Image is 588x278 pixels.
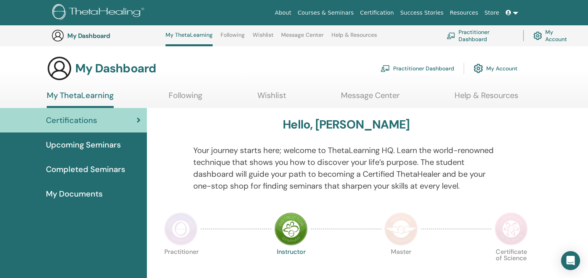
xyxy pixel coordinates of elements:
[281,32,323,44] a: Message Center
[46,188,103,200] span: My Documents
[533,30,542,42] img: cog.svg
[51,29,64,42] img: generic-user-icon.jpg
[447,6,481,20] a: Resources
[67,32,147,40] h3: My Dashboard
[481,6,502,20] a: Store
[272,6,294,20] a: About
[166,32,213,46] a: My ThetaLearning
[474,60,518,77] a: My Account
[447,32,455,39] img: chalkboard-teacher.svg
[561,251,580,270] div: Open Intercom Messenger
[295,6,357,20] a: Courses & Seminars
[221,32,245,44] a: Following
[253,32,274,44] a: Wishlist
[164,212,198,246] img: Practitioner
[193,144,499,192] p: Your journey starts here; welcome to ThetaLearning HQ. Learn the world-renowned technique that sh...
[381,60,454,77] a: Practitioner Dashboard
[331,32,377,44] a: Help & Resources
[46,114,97,126] span: Certifications
[46,163,125,175] span: Completed Seminars
[455,91,518,106] a: Help & Resources
[474,62,483,75] img: cog.svg
[381,65,390,72] img: chalkboard-teacher.svg
[495,212,528,246] img: Certificate of Science
[75,61,156,76] h3: My Dashboard
[52,4,147,22] img: logo.png
[274,212,308,246] img: Instructor
[533,27,573,44] a: My Account
[447,27,514,44] a: Practitioner Dashboard
[47,56,72,81] img: generic-user-icon.jpg
[47,91,114,108] a: My ThetaLearning
[257,91,286,106] a: Wishlist
[341,91,400,106] a: Message Center
[357,6,397,20] a: Certification
[384,212,418,246] img: Master
[283,117,409,132] h3: Hello, [PERSON_NAME]
[397,6,447,20] a: Success Stories
[46,139,121,151] span: Upcoming Seminars
[169,91,202,106] a: Following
